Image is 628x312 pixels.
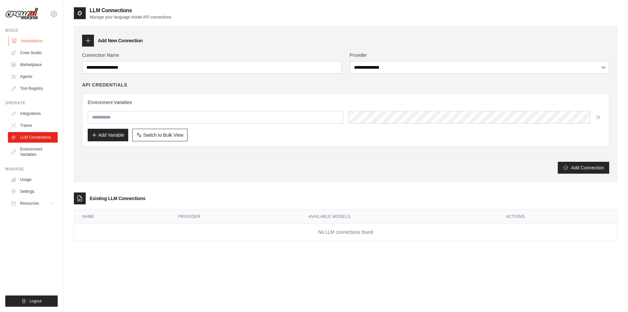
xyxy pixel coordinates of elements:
th: Provider [170,210,301,224]
a: Usage [8,174,58,185]
button: Resources [8,198,58,209]
a: Crew Studio [8,48,58,58]
label: Connection Name [82,52,342,58]
label: Provider [350,52,610,58]
span: Resources [20,201,39,206]
button: Switch to Bulk View [132,129,188,141]
h4: API Credentials [82,82,127,88]
th: Actions [498,210,617,224]
a: Environment Variables [8,144,58,160]
span: Logout [29,298,42,304]
a: Tool Registry [8,83,58,94]
button: Add Connection [558,162,609,174]
div: Build [5,28,58,33]
a: Agents [8,71,58,82]
h3: Environment Variables [88,99,604,106]
img: Logo [5,8,38,20]
a: Settings [8,186,58,197]
td: No LLM connections found [74,224,617,241]
div: Manage [5,166,58,172]
button: Logout [5,295,58,307]
h3: Add New Connection [98,37,143,44]
h3: Existing LLM Connections [90,195,145,202]
a: Automations [9,36,58,46]
button: Add Variable [88,129,128,141]
div: Operate [5,100,58,106]
a: LLM Connections [8,132,58,143]
th: Name [74,210,170,224]
a: Traces [8,120,58,131]
p: Manage your language model API connections [90,15,171,20]
a: Marketplace [8,59,58,70]
a: Integrations [8,108,58,119]
span: Switch to Bulk View [143,132,183,138]
h2: LLM Connections [90,7,171,15]
th: Available Models [301,210,498,224]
